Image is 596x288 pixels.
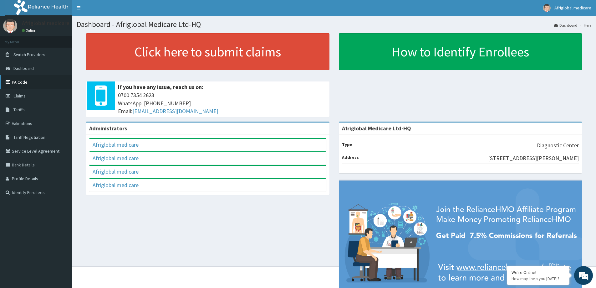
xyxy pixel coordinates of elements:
span: Dashboard [13,65,34,71]
p: How may I help you today? [512,276,565,281]
a: [EMAIL_ADDRESS][DOMAIN_NAME] [132,107,218,115]
a: Dashboard [554,23,577,28]
b: Address [342,154,359,160]
span: 0700 7354 2623 WhatsApp: [PHONE_NUMBER] Email: [118,91,326,115]
b: Administrators [89,125,127,132]
span: Tariff Negotiation [13,134,45,140]
a: Afriglobal medicare [93,168,139,175]
p: [STREET_ADDRESS][PERSON_NAME] [488,154,579,162]
b: Type [342,142,352,147]
img: User Image [543,4,551,12]
span: Tariffs [13,107,25,113]
b: If you have any issue, reach us on: [118,83,203,91]
a: Online [22,28,37,33]
a: Afriglobal medicare [93,154,139,162]
a: Afriglobal medicare [93,141,139,148]
li: Here [578,23,591,28]
p: Diagnostic Center [537,141,579,149]
a: How to Identify Enrollees [339,33,582,70]
h1: Dashboard - Afriglobal Medicare Ltd-HQ [77,20,591,29]
strong: Afriglobal Medicare Ltd-HQ [342,125,411,132]
span: Afriglobal medicare [554,5,591,11]
a: Afriglobal medicare [93,181,139,189]
p: Afriglobal medicare [22,20,69,26]
span: Claims [13,93,26,99]
div: We're Online! [512,270,565,275]
a: Click here to submit claims [86,33,329,70]
img: User Image [3,19,17,33]
span: Switch Providers [13,52,45,57]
